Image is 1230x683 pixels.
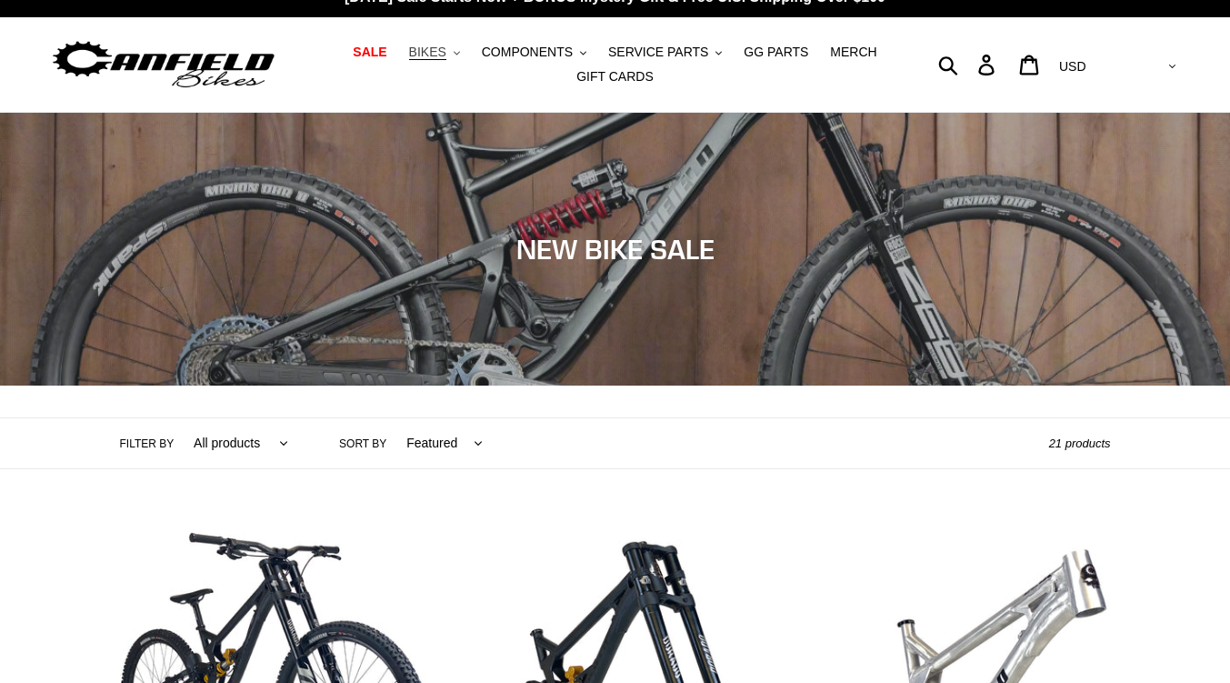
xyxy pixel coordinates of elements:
[409,45,446,60] span: BIKES
[567,65,663,89] a: GIFT CARDS
[516,233,715,266] span: NEW BIKE SALE
[473,40,595,65] button: COMPONENTS
[599,40,731,65] button: SERVICE PARTS
[744,45,808,60] span: GG PARTS
[821,40,885,65] a: MERCH
[735,40,817,65] a: GG PARTS
[353,45,386,60] span: SALE
[339,436,386,452] label: Sort by
[344,40,395,65] a: SALE
[608,45,708,60] span: SERVICE PARTS
[482,45,573,60] span: COMPONENTS
[50,36,277,94] img: Canfield Bikes
[1049,437,1111,450] span: 21 products
[830,45,876,60] span: MERCH
[120,436,175,452] label: Filter by
[400,40,469,65] button: BIKES
[576,69,654,85] span: GIFT CARDS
